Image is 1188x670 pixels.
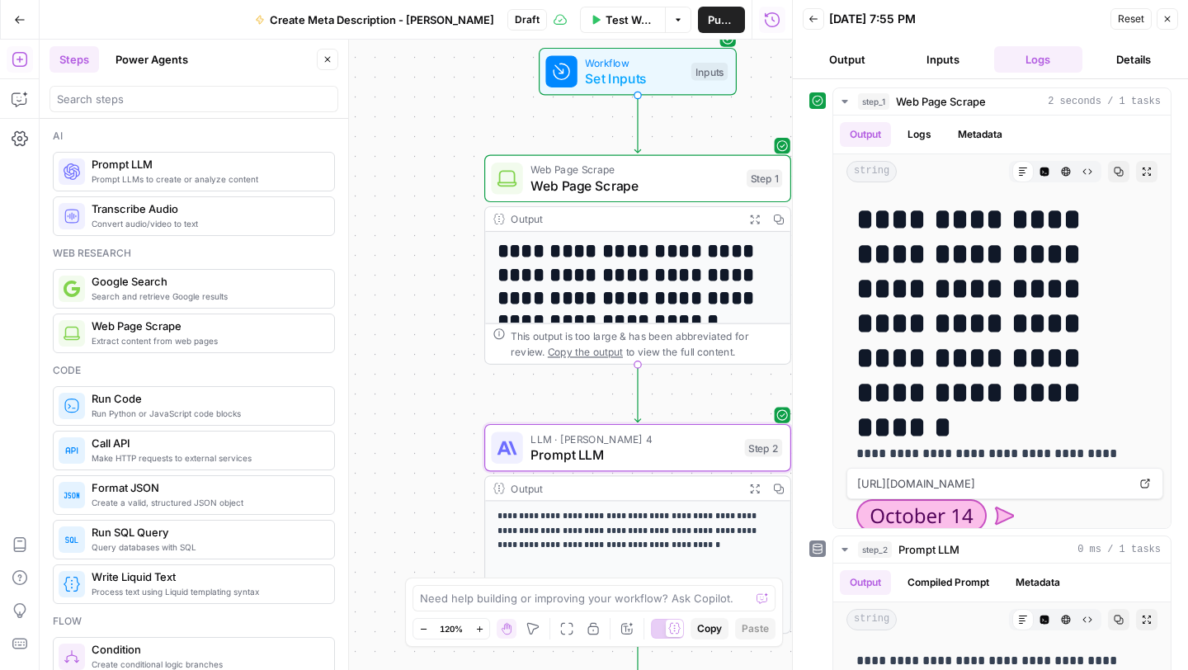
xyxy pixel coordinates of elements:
span: Search and retrieve Google results [92,290,321,303]
button: Metadata [948,122,1012,147]
span: 0 ms / 1 tasks [1077,542,1161,557]
span: Web Page Scrape [530,176,738,196]
div: Ai [53,129,335,144]
span: 120% [440,622,463,635]
div: This output is too large & has been abbreviated for review. to view the full content. [511,328,782,360]
span: Web Page Scrape [896,93,986,110]
button: Steps [49,46,99,73]
div: Step 2 [745,439,783,457]
div: WorkflowSet InputsInputs [484,48,791,96]
span: Transcribe Audio [92,201,321,217]
span: Copy the output [548,346,623,357]
button: Output [803,46,892,73]
span: Web Page Scrape [92,318,321,334]
span: Write Liquid Text [92,569,321,585]
span: Convert audio/video to text [92,217,321,230]
button: 0 ms / 1 tasks [833,536,1171,563]
span: Condition [92,641,321,658]
span: Prompt LLMs to create or analyze content [92,172,321,186]
span: string [846,609,897,630]
span: Test Workflow [606,12,655,28]
span: LLM · [PERSON_NAME] 4 [530,431,737,446]
span: 2 seconds / 1 tasks [1048,94,1161,109]
g: Edge from step_1 to step_2 [634,365,640,422]
span: Make HTTP requests to external services [92,451,321,465]
span: Create Meta Description - [PERSON_NAME] [270,12,494,28]
span: Workflow [585,54,683,70]
span: step_2 [858,541,892,558]
input: Search steps [57,91,331,107]
span: Extract content from web pages [92,334,321,347]
span: Prompt LLM [530,445,737,465]
span: Copy [697,621,722,636]
span: Run Code [92,390,321,407]
button: Logs [994,46,1083,73]
div: Flow [53,614,335,629]
button: 2 seconds / 1 tasks [833,88,1171,115]
button: Output [840,122,891,147]
button: Compiled Prompt [898,570,999,595]
span: Create a valid, structured JSON object [92,496,321,509]
span: Run SQL Query [92,524,321,540]
button: Metadata [1006,570,1070,595]
span: Paste [742,621,769,636]
span: Draft [515,12,540,27]
div: 2 seconds / 1 tasks [833,116,1171,528]
span: Format JSON [92,479,321,496]
div: Code [53,363,335,378]
span: Prompt LLM [898,541,959,558]
span: string [846,161,897,182]
div: Web research [53,246,335,261]
button: Details [1089,46,1178,73]
div: Output [511,480,737,496]
span: step_1 [858,93,889,110]
button: Create Meta Description - [PERSON_NAME] [245,7,504,33]
button: Publish [698,7,745,33]
g: Edge from start to step_1 [634,96,640,153]
span: Reset [1118,12,1144,26]
button: Inputs [898,46,988,73]
span: Call API [92,435,321,451]
button: Copy [691,618,728,639]
span: Query databases with SQL [92,540,321,554]
span: Google Search [92,273,321,290]
button: Power Agents [106,46,198,73]
span: Publish [708,12,735,28]
span: Set Inputs [585,68,683,88]
div: Step 1 [747,170,782,188]
span: Process text using Liquid templating syntax [92,585,321,598]
button: Output [840,570,891,595]
span: [URL][DOMAIN_NAME] [854,469,1131,498]
div: Inputs [691,63,728,81]
button: Test Workflow [580,7,665,33]
button: Logs [898,122,941,147]
div: Output [511,211,737,227]
button: Reset [1110,8,1152,30]
span: Prompt LLM [92,156,321,172]
span: Run Python or JavaScript code blocks [92,407,321,420]
button: Paste [735,618,775,639]
span: Web Page Scrape [530,162,738,177]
